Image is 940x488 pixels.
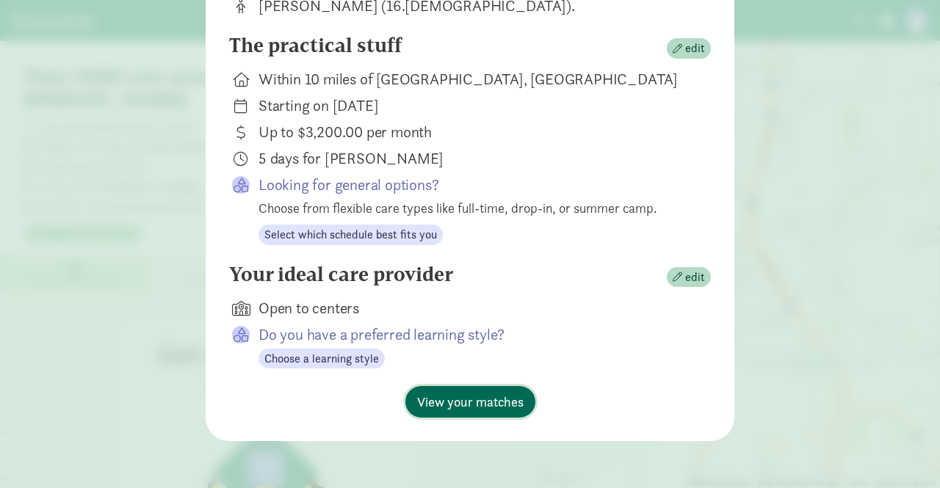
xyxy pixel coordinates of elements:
[258,69,687,90] div: Within 10 miles of [GEOGRAPHIC_DATA], [GEOGRAPHIC_DATA]
[229,34,402,57] h4: The practical stuff
[258,122,687,142] div: Up to $3,200.00 per month
[229,263,453,286] h4: Your ideal care provider
[685,269,705,286] span: edit
[258,148,687,169] div: 5 days for [PERSON_NAME]
[264,350,379,368] span: Choose a learning style
[258,324,687,345] p: Do you have a preferred learning style?
[258,225,443,245] button: Select which schedule best fits you
[667,38,711,59] button: edit
[258,298,687,318] div: Open to centers
[258,95,687,116] div: Starting on [DATE]
[258,175,687,195] p: Looking for general options?
[405,386,535,418] button: View your matches
[258,198,687,218] div: Choose from flexible care types like full-time, drop-in, or summer camp.
[264,226,437,244] span: Select which schedule best fits you
[667,267,711,288] button: edit
[417,392,524,412] span: View your matches
[258,349,385,369] button: Choose a learning style
[685,40,705,57] span: edit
